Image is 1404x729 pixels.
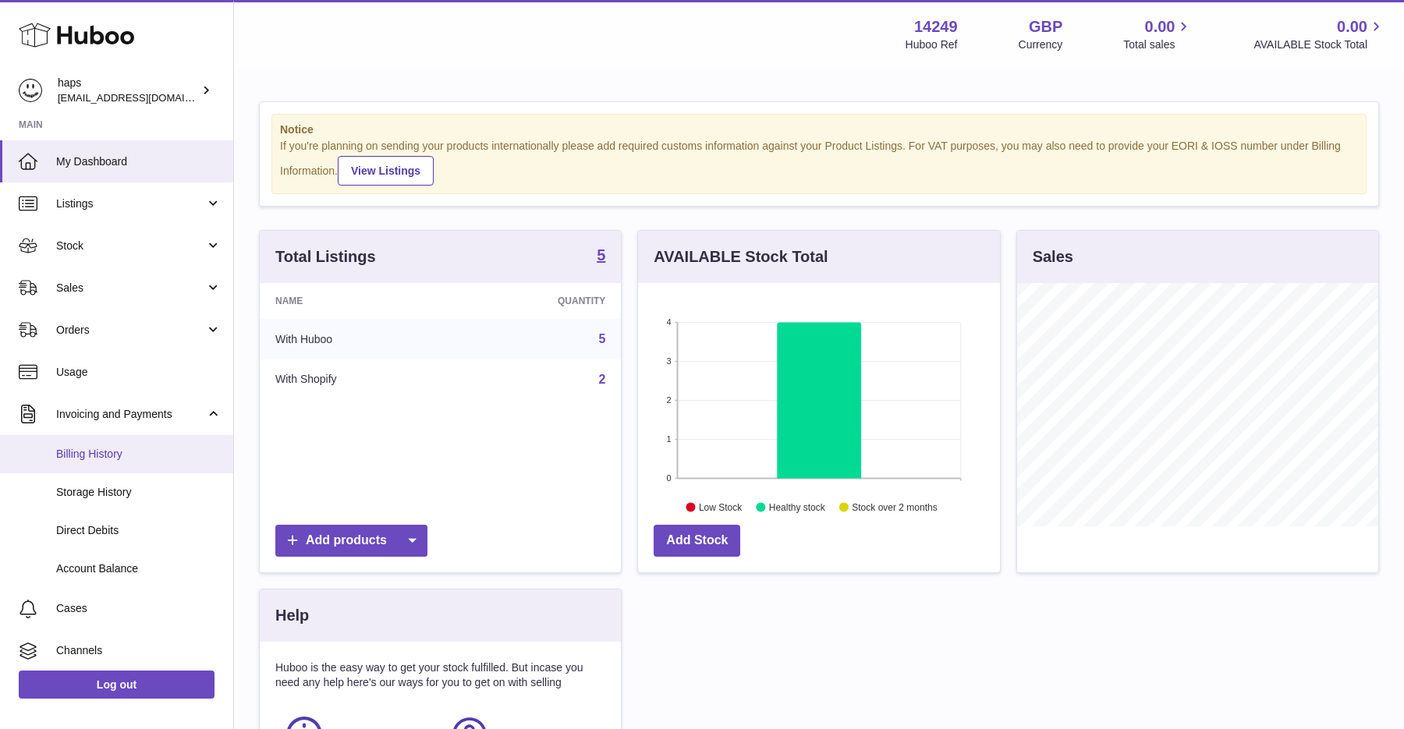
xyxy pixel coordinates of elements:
text: Low Stock [699,501,743,512]
td: With Huboo [260,319,455,359]
span: Invoicing and Payments [56,407,205,422]
a: Add Stock [654,525,740,557]
text: 0 [667,473,672,483]
th: Quantity [455,283,622,319]
a: 0.00 AVAILABLE Stock Total [1253,16,1385,52]
h3: AVAILABLE Stock Total [654,246,828,267]
span: Orders [56,323,205,338]
strong: 14249 [914,16,958,37]
a: 5 [598,332,605,345]
text: 3 [667,356,672,366]
td: With Shopify [260,359,455,400]
img: hello@gethaps.co.uk [19,79,42,102]
span: Channels [56,643,222,658]
div: Currency [1019,37,1063,52]
span: Usage [56,365,222,380]
strong: Notice [280,122,1358,137]
span: 0.00 [1337,16,1367,37]
p: Huboo is the easy way to get your stock fulfilled. But incase you need any help here's our ways f... [275,660,605,690]
strong: 5 [597,247,605,263]
span: [EMAIL_ADDRESS][DOMAIN_NAME] [58,91,229,104]
span: Storage History [56,485,222,500]
a: Add products [275,525,427,557]
span: 0.00 [1145,16,1175,37]
h3: Help [275,605,309,626]
strong: GBP [1029,16,1062,37]
div: haps [58,76,198,105]
span: Stock [56,239,205,253]
h3: Total Listings [275,246,376,267]
span: Cases [56,601,222,616]
text: Stock over 2 months [853,501,938,512]
span: My Dashboard [56,154,222,169]
a: 2 [598,373,605,386]
span: Billing History [56,447,222,462]
span: AVAILABLE Stock Total [1253,37,1385,52]
a: View Listings [338,156,434,186]
div: Huboo Ref [906,37,958,52]
th: Name [260,283,455,319]
text: 4 [667,317,672,327]
a: Log out [19,671,214,699]
a: 5 [597,247,605,266]
span: Listings [56,196,205,211]
text: 1 [667,434,672,444]
span: Direct Debits [56,523,222,538]
h3: Sales [1033,246,1073,267]
text: Healthy stock [769,501,826,512]
div: If you're planning on sending your products internationally please add required customs informati... [280,139,1358,186]
span: Account Balance [56,561,222,576]
span: Total sales [1123,37,1193,52]
a: 0.00 Total sales [1123,16,1193,52]
text: 2 [667,395,672,405]
span: Sales [56,281,205,295]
